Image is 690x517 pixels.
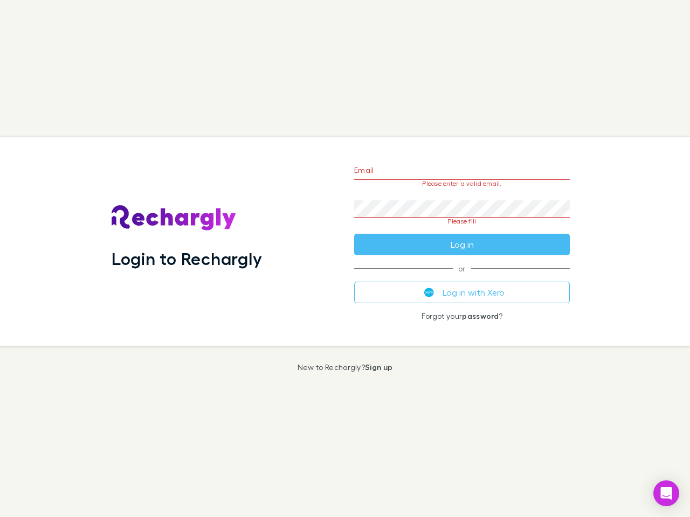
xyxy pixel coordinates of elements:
p: Forgot your ? [354,312,570,320]
h1: Login to Rechargly [112,248,262,269]
img: Rechargly's Logo [112,205,237,231]
a: password [462,311,499,320]
button: Log in [354,234,570,255]
button: Log in with Xero [354,282,570,303]
img: Xero's logo [424,288,434,297]
a: Sign up [365,362,392,372]
div: Open Intercom Messenger [653,480,679,506]
p: Please fill [354,218,570,225]
p: Please enter a valid email. [354,180,570,187]
span: or [354,268,570,269]
p: New to Rechargly? [298,363,393,372]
